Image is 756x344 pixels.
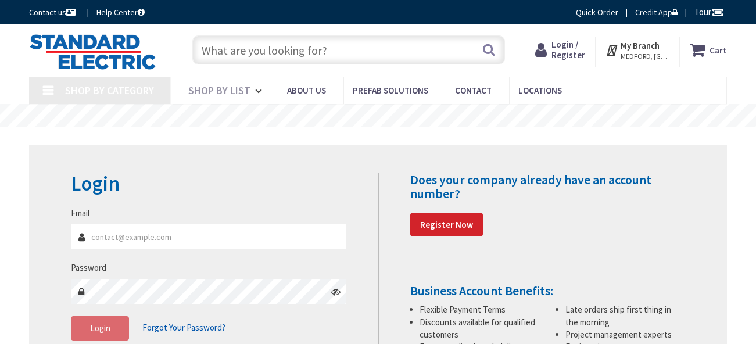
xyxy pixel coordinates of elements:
[71,207,89,219] label: Email
[142,322,225,333] span: Forgot Your Password?
[551,39,585,60] span: Login / Register
[65,84,154,97] span: Shop By Category
[96,6,145,18] a: Help Center
[353,85,428,96] span: Prefab Solutions
[90,322,110,334] span: Login
[287,85,326,96] span: About Us
[621,40,660,51] strong: My Branch
[29,6,78,18] a: Contact us
[71,173,346,195] h2: Login
[410,173,685,200] h4: Does your company already have an account number?
[455,85,492,96] span: Contact
[565,328,685,341] li: Project management experts
[420,303,539,316] li: Flexible Payment Terms
[565,303,685,328] li: Late orders ship first thing in the morning
[518,85,562,96] span: Locations
[605,40,670,60] div: My Branch MEDFORD, [GEOGRAPHIC_DATA]
[410,284,685,298] h4: Business Account Benefits:
[576,6,618,18] a: Quick Order
[142,317,225,339] a: Forgot Your Password?
[420,219,473,230] strong: Register Now
[188,84,250,97] span: Shop By List
[690,40,727,60] a: Cart
[410,213,483,237] a: Register Now
[71,316,129,341] button: Login
[195,110,587,123] rs-layer: [MEDICAL_DATA]: Our Commitment to Our Employees and Customers
[694,6,724,17] span: Tour
[535,40,585,60] a: Login / Register
[29,34,156,70] img: Standard Electric
[192,35,506,64] input: What are you looking for?
[635,6,678,18] a: Credit App
[420,316,539,341] li: Discounts available for qualified customers
[71,261,106,274] label: Password
[621,52,670,61] span: MEDFORD, [GEOGRAPHIC_DATA]
[710,40,727,60] strong: Cart
[331,287,341,296] i: Click here to show/hide password
[71,224,346,250] input: Email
